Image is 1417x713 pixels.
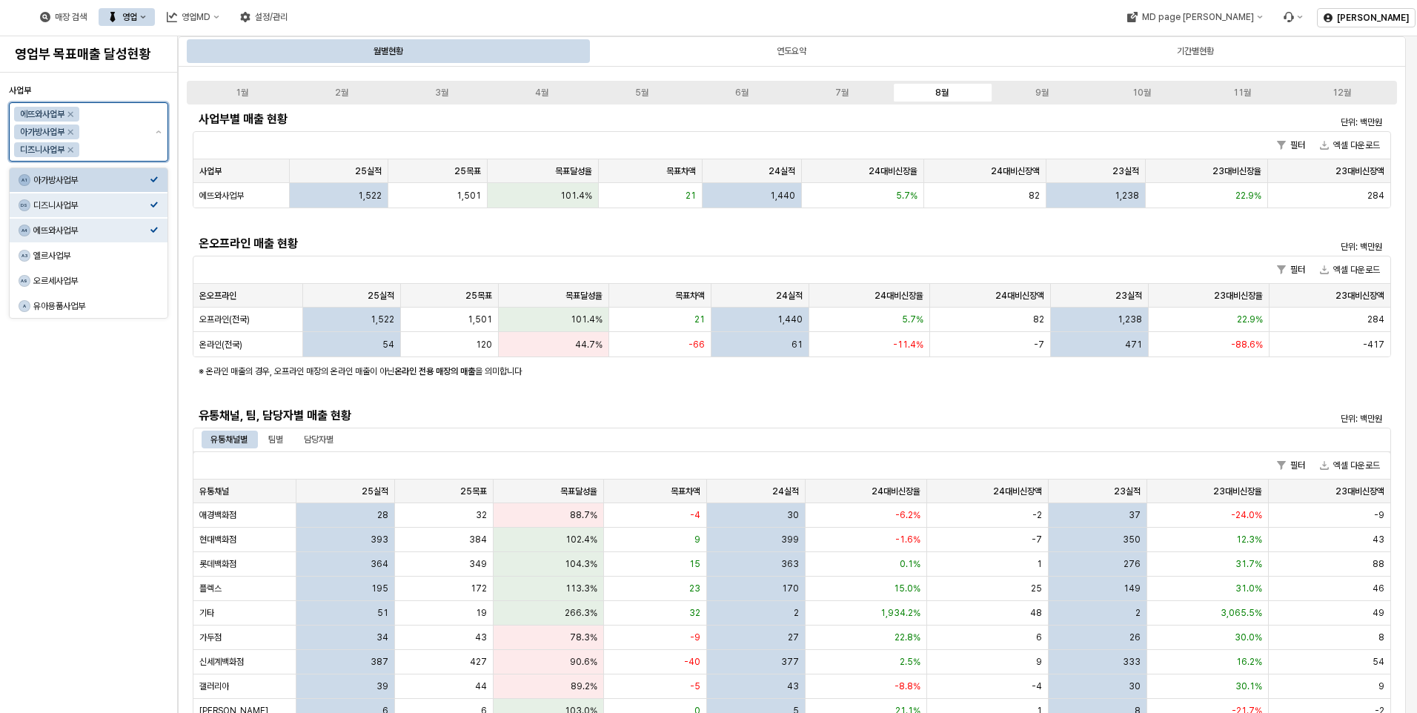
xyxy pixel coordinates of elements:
button: 필터 [1271,457,1311,474]
span: 5.7% [902,314,923,325]
span: 신세계백화점 [199,656,244,668]
div: 12월 [1333,87,1351,98]
span: 276 [1124,558,1141,570]
label: 7월 [792,86,892,99]
span: -417 [1363,339,1384,351]
span: 플렉스 [199,583,222,594]
span: 21 [694,314,705,325]
div: MD page 이동 [1118,8,1271,26]
div: 유아용품사업부 [33,300,150,312]
span: 28 [377,509,388,521]
label: 5월 [592,86,692,99]
span: 2 [1135,607,1141,619]
span: 31.0% [1235,583,1262,594]
span: 78.3% [570,631,597,643]
div: 3월 [435,87,448,98]
span: 120 [476,339,492,351]
span: -11.4% [893,339,923,351]
span: 사업부 [9,85,31,96]
span: 23실적 [1115,290,1142,302]
span: A3 [19,251,30,261]
span: 목표달성율 [565,290,603,302]
span: 393 [371,534,388,545]
div: 아가방사업부 [33,174,150,186]
span: 기타 [199,607,214,619]
button: 엑셀 다운로드 [1314,136,1386,154]
span: 37 [1129,509,1141,521]
span: 46 [1373,583,1384,594]
span: 8 [1378,631,1384,643]
span: 25실적 [355,165,382,177]
span: 목표차액 [675,290,705,302]
h5: 유통채널, 팀, 담당자별 매출 현황 [199,408,1086,423]
span: A [19,301,30,311]
span: -88.6% [1231,339,1263,351]
div: 9월 [1035,87,1049,98]
div: 영업 [99,8,155,26]
p: 단위: 백만원 [1101,240,1382,253]
span: 목표달성율 [555,165,592,177]
span: -9 [1374,509,1384,521]
span: 350 [1123,534,1141,545]
span: 23대비신장액 [1335,165,1384,177]
span: A4 [19,225,30,236]
span: 149 [1124,583,1141,594]
span: -7 [1032,534,1042,545]
span: 43 [1373,534,1384,545]
span: 333 [1123,656,1141,668]
span: 102.4% [565,534,597,545]
button: 제안 사항 표시 [150,103,167,161]
span: 30.0% [1235,631,1262,643]
span: 25목표 [460,485,487,497]
span: 101.4% [571,314,603,325]
span: 49 [1373,607,1384,619]
div: 설정/관리 [231,8,296,26]
span: 387 [371,656,388,668]
span: 23실적 [1112,165,1139,177]
span: A1 [19,175,30,185]
div: 1월 [236,87,248,98]
span: 172 [471,583,487,594]
span: 23대비신장율 [1214,290,1263,302]
span: 101.4% [560,190,592,202]
span: 31.7% [1235,558,1262,570]
span: 43 [787,680,799,692]
span: 23대비신장액 [1335,290,1384,302]
span: 갤러리아 [199,680,229,692]
span: 롯데백화점 [199,558,236,570]
span: 44 [475,680,487,692]
p: ※ 온라인 매출의 경우, 오프라인 매장의 온라인 매출이 아닌 을 의미합니다 [199,365,1186,378]
div: 담당자별 [295,431,342,448]
span: 9 [694,534,700,545]
span: 54 [1373,656,1384,668]
div: 오르세사업부 [33,275,150,287]
span: 51 [377,607,388,619]
span: 104.3% [565,558,597,570]
span: 30.1% [1235,680,1262,692]
span: 9 [1378,680,1384,692]
span: 온라인(전국) [199,339,242,351]
span: 1,934.2% [880,607,920,619]
p: [PERSON_NAME] [1337,12,1409,24]
div: 11월 [1233,87,1251,98]
div: 2월 [335,87,348,98]
span: 25실적 [368,290,394,302]
main: App Frame [178,36,1417,713]
div: 기간별현황 [1177,42,1214,60]
span: 44.7% [575,339,603,351]
span: -5 [690,680,700,692]
span: 89.2% [571,680,597,692]
label: 3월 [392,86,492,99]
span: 1,522 [358,190,382,202]
span: 15 [689,558,700,570]
span: 30 [1129,680,1141,692]
span: 363 [781,558,799,570]
span: 82 [1029,190,1040,202]
span: 349 [469,558,487,570]
span: 0.1% [900,558,920,570]
div: 월별현황 [374,42,403,60]
div: 연도요약 [777,42,806,60]
span: 48 [1030,607,1042,619]
span: -2 [1032,509,1042,521]
span: 32 [476,509,487,521]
